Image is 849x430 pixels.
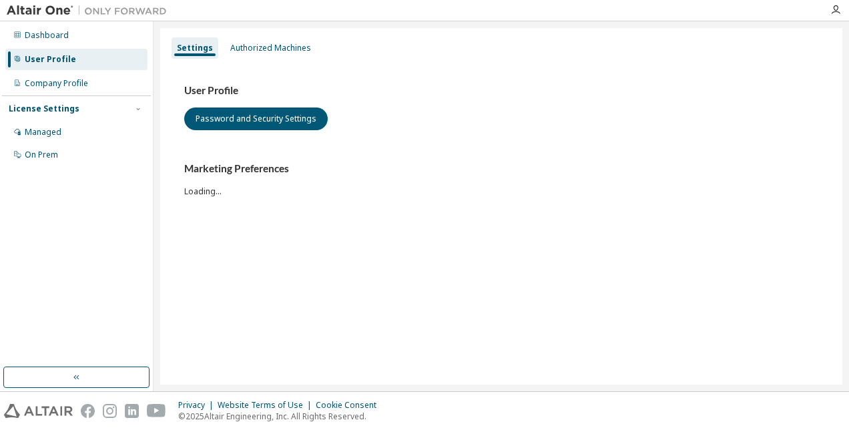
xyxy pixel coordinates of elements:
[7,4,174,17] img: Altair One
[125,404,139,418] img: linkedin.svg
[184,162,818,176] h3: Marketing Preferences
[184,162,818,196] div: Loading...
[25,54,76,65] div: User Profile
[178,411,384,422] p: © 2025 Altair Engineering, Inc. All Rights Reserved.
[147,404,166,418] img: youtube.svg
[9,103,79,114] div: License Settings
[230,43,311,53] div: Authorized Machines
[103,404,117,418] img: instagram.svg
[184,84,818,97] h3: User Profile
[184,107,328,130] button: Password and Security Settings
[81,404,95,418] img: facebook.svg
[178,400,218,411] div: Privacy
[316,400,384,411] div: Cookie Consent
[177,43,213,53] div: Settings
[25,30,69,41] div: Dashboard
[25,150,58,160] div: On Prem
[4,404,73,418] img: altair_logo.svg
[25,78,88,89] div: Company Profile
[218,400,316,411] div: Website Terms of Use
[25,127,61,138] div: Managed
